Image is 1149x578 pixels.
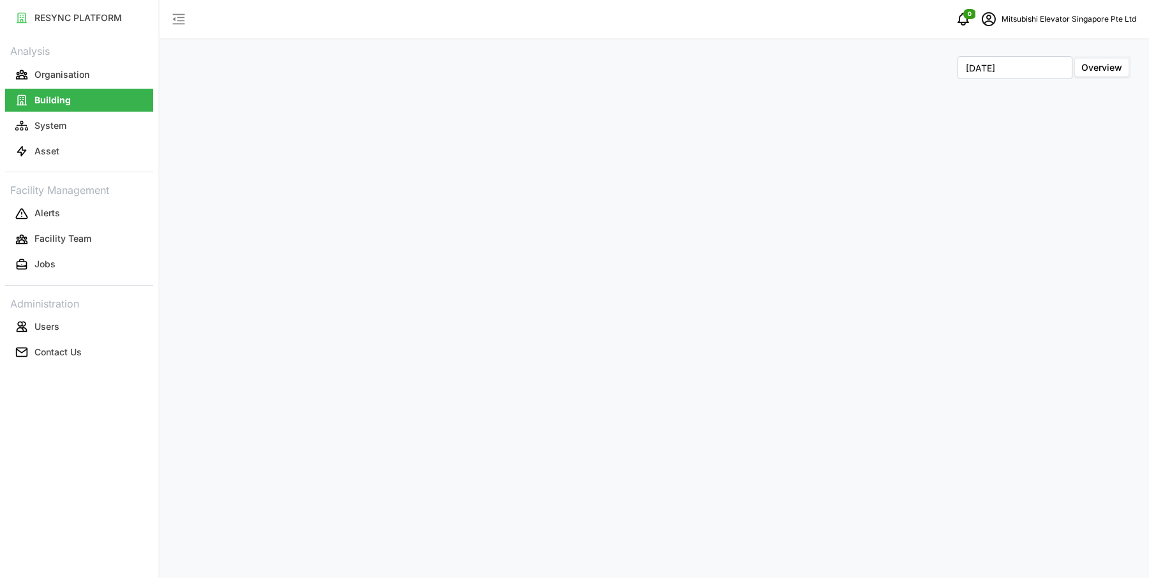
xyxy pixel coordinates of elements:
button: System [5,114,153,137]
p: Alerts [34,207,60,219]
a: Organisation [5,62,153,87]
p: Building [34,94,71,107]
p: Asset [34,145,59,158]
a: Asset [5,138,153,164]
button: Asset [5,140,153,163]
button: RESYNC PLATFORM [5,6,153,29]
p: Users [34,320,59,333]
a: Facility Team [5,226,153,252]
button: notifications [950,6,976,32]
p: Mitsubishi Elevator Singapore Pte Ltd [1002,13,1136,26]
p: Contact Us [34,346,82,359]
button: Building [5,89,153,112]
button: Users [5,315,153,338]
a: Alerts [5,201,153,226]
p: Facility Team [34,232,91,245]
a: Jobs [5,252,153,278]
a: Building [5,87,153,113]
p: Facility Management [5,180,153,198]
a: Contact Us [5,339,153,365]
button: schedule [976,6,1002,32]
input: Select Month [957,56,1072,79]
p: Jobs [34,258,56,270]
a: Users [5,314,153,339]
button: Facility Team [5,228,153,251]
button: Jobs [5,253,153,276]
button: Alerts [5,202,153,225]
button: Contact Us [5,341,153,364]
p: System [34,119,66,132]
p: Organisation [34,68,89,81]
p: Administration [5,293,153,312]
span: Overview [1081,62,1122,73]
span: 0 [968,10,972,19]
p: Analysis [5,41,153,59]
p: RESYNC PLATFORM [34,11,122,24]
a: System [5,113,153,138]
a: RESYNC PLATFORM [5,5,153,31]
button: Organisation [5,63,153,86]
